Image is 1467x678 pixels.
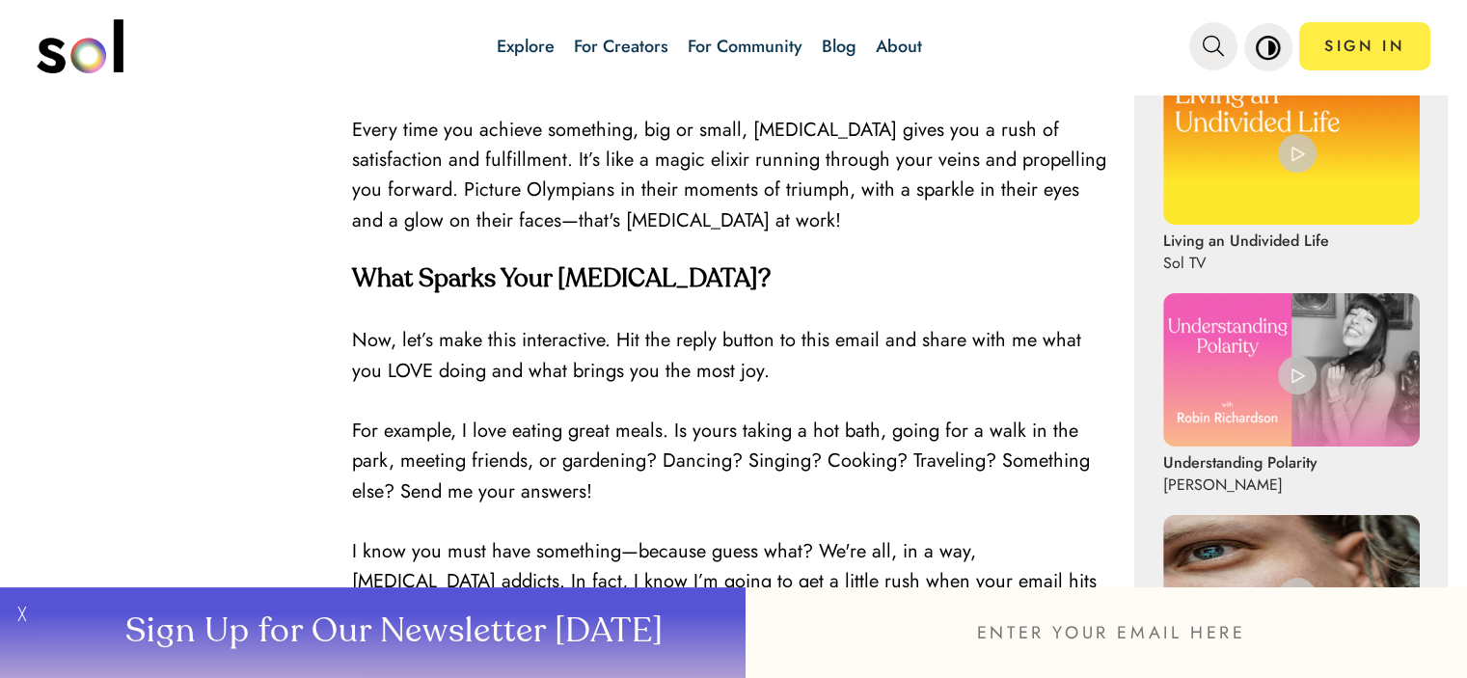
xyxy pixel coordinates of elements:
[10,10,96,57] button: Play Video
[822,34,856,59] a: Blog
[204,251,255,274] span: Cancel
[352,116,1106,234] span: Every time you achieve something, big or small, [MEDICAL_DATA] gives you a rush of satisfaction a...
[1163,293,1420,447] img: Understanding Polarity
[1163,230,1329,252] p: Living an Undivided Life
[352,267,771,292] strong: What Sparks Your [MEDICAL_DATA]?
[1163,252,1329,274] p: Sol TV
[1278,134,1317,173] img: play
[35,251,149,274] span: Accept Cookies
[37,13,1430,80] nav: main navigation
[352,537,1097,656] span: I know you must have something—because guess what? We're all, in a way, [MEDICAL_DATA] addicts. I...
[574,34,668,59] a: For Creators
[15,160,671,234] p: This website stores cookies on your computer. These cookies are used to collect information about...
[352,417,1090,504] span: For example, I love eating great meals. Is yours taking a hot bath, going for a walk in the park,...
[1278,578,1317,616] img: play
[1299,22,1430,70] a: SIGN IN
[1278,356,1317,394] img: play
[1163,71,1420,225] img: Living an Undivided Life
[352,326,1081,384] span: Now, let’s make this interactive. Hit the reply button to this email and share with me what you L...
[15,250,169,274] button: Accept Cookies
[15,137,671,160] h1: This website uses cookies
[39,587,746,678] button: Sign Up for Our Newsletter [DATE]
[497,34,555,59] a: Explore
[688,34,802,59] a: For Community
[746,587,1467,678] input: ENTER YOUR EMAIL HERE
[1163,515,1420,668] img: St. Finnikin
[876,34,922,59] a: About
[37,19,123,73] img: logo
[1163,451,1318,474] p: Understanding Polarity
[1163,474,1318,496] p: [PERSON_NAME]
[184,250,273,274] button: Cancel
